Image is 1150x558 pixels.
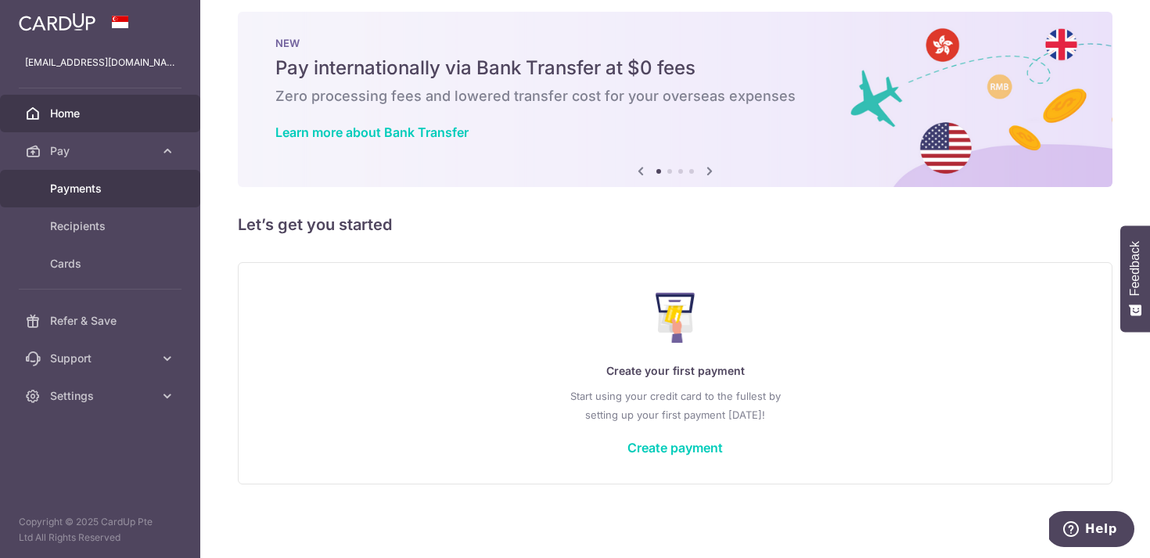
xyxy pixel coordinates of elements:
[656,293,695,343] img: Make Payment
[1128,241,1142,296] span: Feedback
[50,106,153,121] span: Home
[50,351,153,366] span: Support
[275,56,1075,81] h5: Pay internationally via Bank Transfer at $0 fees
[270,362,1080,380] p: Create your first payment
[19,13,95,31] img: CardUp
[50,218,153,234] span: Recipients
[1049,511,1134,550] iframe: Opens a widget where you can find more information
[25,55,175,70] p: [EMAIL_ADDRESS][DOMAIN_NAME]
[1120,225,1150,332] button: Feedback - Show survey
[238,12,1112,187] img: Bank transfer banner
[50,388,153,404] span: Settings
[270,387,1080,424] p: Start using your credit card to the fullest by setting up your first payment [DATE]!
[627,440,723,455] a: Create payment
[275,124,469,140] a: Learn more about Bank Transfer
[50,181,153,196] span: Payments
[50,143,153,159] span: Pay
[238,212,1112,237] h5: Let’s get you started
[275,37,1075,49] p: NEW
[50,256,153,272] span: Cards
[275,87,1075,106] h6: Zero processing fees and lowered transfer cost for your overseas expenses
[50,313,153,329] span: Refer & Save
